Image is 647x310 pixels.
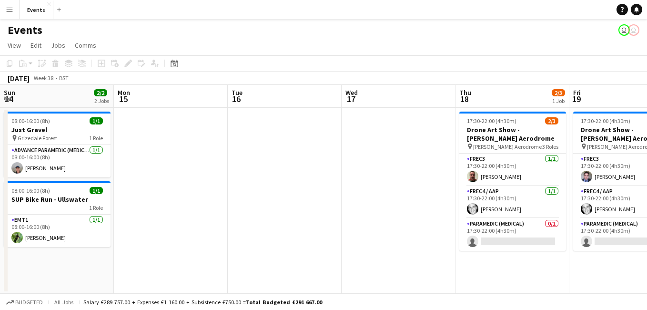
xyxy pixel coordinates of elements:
[459,186,566,218] app-card-role: FREC4 / AAP1/117:30-22:00 (4h30m)[PERSON_NAME]
[581,117,630,124] span: 17:30-22:00 (4h30m)
[47,39,69,52] a: Jobs
[4,88,15,97] span: Sun
[552,89,565,96] span: 2/3
[4,145,111,177] app-card-role: Advance Paramedic (Medical)1/108:00-16:00 (8h)[PERSON_NAME]
[467,117,516,124] span: 17:30-22:00 (4h30m)
[230,93,243,104] span: 16
[30,41,41,50] span: Edit
[71,39,100,52] a: Comms
[83,299,322,306] div: Salary £289 757.00 + Expenses £1 160.00 + Subsistence £750.00 =
[459,154,566,186] app-card-role: FREC31/117:30-22:00 (4h30m)[PERSON_NAME]
[52,299,75,306] span: All jobs
[552,97,565,104] div: 1 Job
[473,143,542,150] span: [PERSON_NAME] Aerodrome
[2,93,15,104] span: 14
[94,89,107,96] span: 2/2
[246,299,322,306] span: Total Budgeted £291 667.00
[11,187,50,194] span: 08:00-16:00 (8h)
[116,93,130,104] span: 15
[8,41,21,50] span: View
[18,134,57,142] span: Grizedale Forest
[20,0,53,19] button: Events
[27,39,45,52] a: Edit
[4,215,111,247] app-card-role: EMT11/108:00-16:00 (8h)[PERSON_NAME]
[59,74,69,82] div: BST
[8,73,30,83] div: [DATE]
[75,41,96,50] span: Comms
[628,24,639,36] app-user-avatar: Paul Wilmore
[94,97,109,104] div: 2 Jobs
[51,41,65,50] span: Jobs
[459,218,566,251] app-card-role: Paramedic (Medical)0/117:30-22:00 (4h30m)
[459,125,566,143] h3: Drone Art Show - [PERSON_NAME] Aerodrome
[344,93,358,104] span: 17
[118,88,130,97] span: Mon
[4,195,111,204] h3: SUP Bike Run - Ullswater
[15,299,43,306] span: Budgeted
[4,125,111,134] h3: Just Gravel
[4,181,111,247] app-job-card: 08:00-16:00 (8h)1/1SUP Bike Run - Ullswater1 RoleEMT11/108:00-16:00 (8h)[PERSON_NAME]
[89,134,103,142] span: 1 Role
[5,297,44,308] button: Budgeted
[4,112,111,177] app-job-card: 08:00-16:00 (8h)1/1Just Gravel Grizedale Forest1 RoleAdvance Paramedic (Medical)1/108:00-16:00 (8...
[618,24,630,36] app-user-avatar: Paul Wilmore
[4,39,25,52] a: View
[459,112,566,251] app-job-card: 17:30-22:00 (4h30m)2/3Drone Art Show - [PERSON_NAME] Aerodrome [PERSON_NAME] Aerodrome3 RolesFREC...
[345,88,358,97] span: Wed
[573,88,581,97] span: Fri
[89,204,103,211] span: 1 Role
[90,117,103,124] span: 1/1
[8,23,42,37] h1: Events
[572,93,581,104] span: 19
[459,88,471,97] span: Thu
[545,117,558,124] span: 2/3
[232,88,243,97] span: Tue
[31,74,55,82] span: Week 38
[90,187,103,194] span: 1/1
[458,93,471,104] span: 18
[542,143,558,150] span: 3 Roles
[11,117,50,124] span: 08:00-16:00 (8h)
